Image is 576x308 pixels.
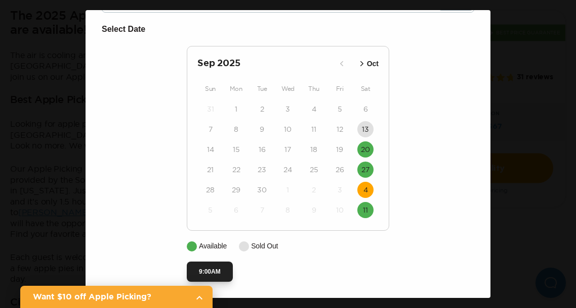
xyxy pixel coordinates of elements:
[285,104,290,114] time: 3
[337,124,343,134] time: 12
[33,291,187,303] h2: Want $10 off Apple Picking?
[310,144,317,155] time: 18
[306,121,322,137] button: 11
[332,101,348,117] button: 5
[207,144,214,155] time: 14
[206,185,215,195] time: 28
[254,141,270,158] button: 16
[207,104,214,114] time: 31
[327,83,353,95] div: Fri
[20,286,213,308] a: Want $10 off Apple Picking?
[260,205,264,215] time: 7
[197,57,334,71] h2: Sep 2025
[254,162,270,178] button: 23
[336,144,343,155] time: 19
[286,185,289,195] time: 1
[280,101,296,117] button: 3
[249,83,275,95] div: Tue
[280,121,296,137] button: 10
[284,124,292,134] time: 10
[202,101,219,117] button: 31
[367,59,379,69] p: Oct
[228,101,244,117] button: 1
[202,121,219,137] button: 7
[280,202,296,218] button: 8
[275,83,301,95] div: Wed
[228,202,244,218] button: 6
[357,101,374,117] button: 6
[197,83,223,95] div: Sun
[357,141,374,158] button: 20
[336,205,344,215] time: 10
[311,124,316,134] time: 11
[361,165,369,175] time: 27
[353,83,379,95] div: Sat
[357,121,374,137] button: 13
[187,262,233,282] button: 9:00AM
[209,124,213,134] time: 7
[259,144,266,155] time: 16
[208,205,213,215] time: 5
[336,165,344,175] time: 26
[338,185,342,195] time: 3
[332,162,348,178] button: 26
[202,202,219,218] button: 5
[283,165,292,175] time: 24
[306,141,322,158] button: 18
[207,165,214,175] time: 21
[199,241,227,251] p: Available
[257,185,267,195] time: 30
[228,121,244,137] button: 8
[102,23,474,36] h6: Select Date
[251,241,278,251] p: Sold Out
[306,101,322,117] button: 4
[254,182,270,198] button: 30
[284,144,291,155] time: 17
[306,162,322,178] button: 25
[285,205,290,215] time: 8
[332,182,348,198] button: 3
[301,83,327,95] div: Thu
[234,124,238,134] time: 8
[280,141,296,158] button: 17
[260,104,264,114] time: 2
[260,124,264,134] time: 9
[361,144,370,155] time: 20
[357,162,374,178] button: 27
[312,185,316,195] time: 2
[235,104,237,114] time: 1
[312,104,316,114] time: 4
[280,162,296,178] button: 24
[254,121,270,137] button: 9
[363,104,368,114] time: 6
[233,144,240,155] time: 15
[357,202,374,218] button: 11
[338,104,342,114] time: 5
[363,185,368,195] time: 4
[202,182,219,198] button: 28
[332,121,348,137] button: 12
[362,124,369,134] time: 13
[258,165,266,175] time: 23
[202,162,219,178] button: 21
[357,182,374,198] button: 4
[223,83,249,95] div: Mon
[363,205,368,215] time: 11
[332,141,348,158] button: 19
[280,182,296,198] button: 1
[312,205,316,215] time: 9
[306,182,322,198] button: 2
[228,182,244,198] button: 29
[332,202,348,218] button: 10
[228,162,244,178] button: 22
[254,101,270,117] button: 2
[234,205,238,215] time: 6
[354,56,382,72] button: Oct
[232,165,240,175] time: 22
[306,202,322,218] button: 9
[310,165,318,175] time: 25
[254,202,270,218] button: 7
[202,141,219,158] button: 14
[228,141,244,158] button: 15
[232,185,240,195] time: 29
